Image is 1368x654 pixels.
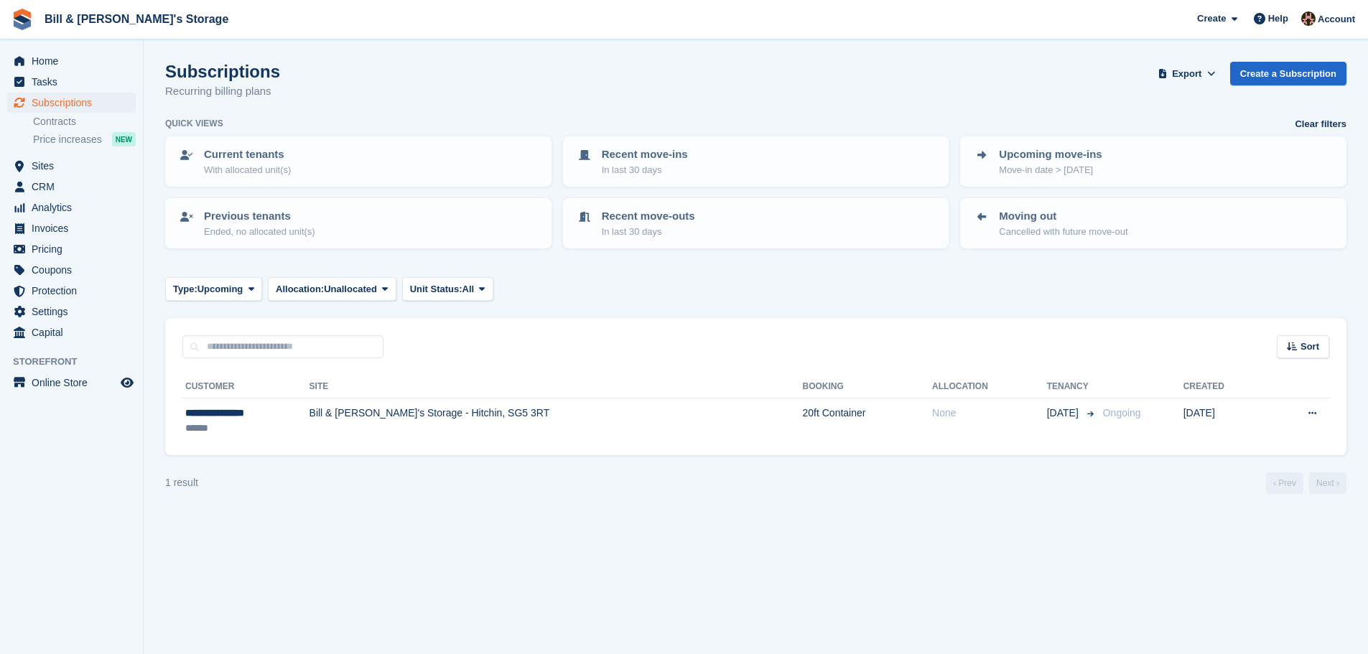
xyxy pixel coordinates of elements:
[32,197,118,218] span: Analytics
[204,225,315,239] p: Ended, no allocated unit(s)
[32,373,118,393] span: Online Store
[112,132,136,146] div: NEW
[999,208,1127,225] p: Moving out
[1197,11,1226,26] span: Create
[32,72,118,92] span: Tasks
[324,282,377,296] span: Unallocated
[33,115,136,129] a: Contracts
[1295,117,1346,131] a: Clear filters
[999,146,1102,163] p: Upcoming move-ins
[1155,62,1219,85] button: Export
[602,163,688,177] p: In last 30 days
[564,138,948,185] a: Recent move-ins In last 30 days
[165,83,280,100] p: Recurring billing plans
[932,375,1047,398] th: Allocation
[39,7,234,31] a: Bill & [PERSON_NAME]'s Storage
[1318,12,1355,27] span: Account
[32,322,118,342] span: Capital
[602,146,688,163] p: Recent move-ins
[7,239,136,259] a: menu
[268,277,396,301] button: Allocation: Unallocated
[165,277,262,301] button: Type: Upcoming
[1230,62,1346,85] a: Create a Subscription
[7,322,136,342] a: menu
[32,302,118,322] span: Settings
[602,225,695,239] p: In last 30 days
[33,133,102,146] span: Price increases
[410,282,462,296] span: Unit Status:
[32,281,118,301] span: Protection
[13,355,143,369] span: Storefront
[11,9,33,30] img: stora-icon-8386f47178a22dfd0bd8f6a31ec36ba5ce8667c1dd55bd0f319d3a0aa187defe.svg
[462,282,475,296] span: All
[310,375,803,398] th: Site
[32,93,118,113] span: Subscriptions
[1266,472,1303,494] a: Previous
[1183,375,1267,398] th: Created
[310,398,803,444] td: Bill & [PERSON_NAME]'s Storage - Hitchin, SG5 3RT
[7,51,136,71] a: menu
[962,138,1345,185] a: Upcoming move-ins Move-in date > [DATE]
[167,138,550,185] a: Current tenants With allocated unit(s)
[165,475,198,490] div: 1 result
[32,177,118,197] span: CRM
[7,302,136,322] a: menu
[32,156,118,176] span: Sites
[197,282,243,296] span: Upcoming
[602,208,695,225] p: Recent move-outs
[7,373,136,393] a: menu
[7,281,136,301] a: menu
[7,177,136,197] a: menu
[1268,11,1288,26] span: Help
[7,156,136,176] a: menu
[173,282,197,296] span: Type:
[1172,67,1201,81] span: Export
[167,200,550,247] a: Previous tenants Ended, no allocated unit(s)
[182,375,310,398] th: Customer
[7,93,136,113] a: menu
[204,146,291,163] p: Current tenants
[564,200,948,247] a: Recent move-outs In last 30 days
[204,208,315,225] p: Previous tenants
[402,277,493,301] button: Unit Status: All
[1047,375,1097,398] th: Tenancy
[118,374,136,391] a: Preview store
[1301,11,1316,26] img: Jack Bottesch
[7,197,136,218] a: menu
[7,72,136,92] a: menu
[32,239,118,259] span: Pricing
[803,398,933,444] td: 20ft Container
[32,51,118,71] span: Home
[999,163,1102,177] p: Move-in date > [DATE]
[165,117,223,130] h6: Quick views
[1103,407,1141,419] span: Ongoing
[32,218,118,238] span: Invoices
[276,282,324,296] span: Allocation:
[165,62,280,81] h1: Subscriptions
[7,218,136,238] a: menu
[1309,472,1346,494] a: Next
[803,375,933,398] th: Booking
[1300,340,1319,354] span: Sort
[1047,406,1081,421] span: [DATE]
[962,200,1345,247] a: Moving out Cancelled with future move-out
[204,163,291,177] p: With allocated unit(s)
[999,225,1127,239] p: Cancelled with future move-out
[1183,398,1267,444] td: [DATE]
[33,131,136,147] a: Price increases NEW
[7,260,136,280] a: menu
[1263,472,1349,494] nav: Page
[32,260,118,280] span: Coupons
[932,406,1047,421] div: None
